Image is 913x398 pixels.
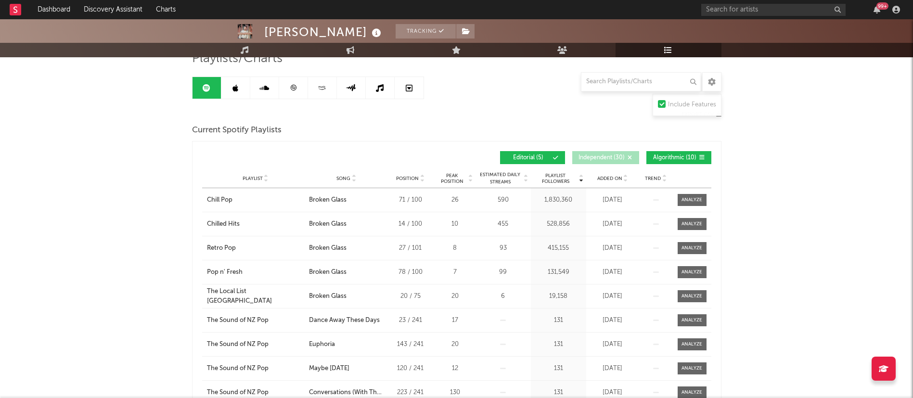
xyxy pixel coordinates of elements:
div: 120 / 241 [389,364,432,373]
div: 27 / 101 [389,244,432,253]
div: [DATE] [589,244,637,253]
span: Added On [597,176,622,181]
span: Song [336,176,350,181]
div: 8 [437,244,473,253]
div: 130 [437,388,473,398]
div: [DATE] [589,364,637,373]
span: Independent ( 30 ) [579,155,625,161]
div: Broken Glass [309,292,347,301]
div: 131 [533,388,584,398]
div: 78 / 100 [389,268,432,277]
div: 590 [478,195,528,205]
div: 17 [437,316,473,325]
div: Chill Pop [207,195,232,205]
div: The Sound of NZ Pop [207,364,269,373]
div: 131 [533,316,584,325]
div: [DATE] [589,292,637,301]
span: Current Spotify Playlists [192,125,282,136]
div: 71 / 100 [389,195,432,205]
div: 7 [437,268,473,277]
div: [DATE] [589,195,637,205]
div: 6 [478,292,528,301]
div: Broken Glass [309,219,347,229]
div: The Sound of NZ Pop [207,388,269,398]
div: Broken Glass [309,268,347,277]
button: 99+ [874,6,880,13]
a: Retro Pop [207,244,304,253]
a: The Sound of NZ Pop [207,316,304,325]
span: Playlist Followers [533,173,578,184]
input: Search for artists [701,4,846,16]
div: 10 [437,219,473,229]
span: Playlist [243,176,263,181]
a: The Sound of NZ Pop [207,388,304,398]
a: Chill Pop [207,195,304,205]
div: 19,158 [533,292,584,301]
div: Include Features [668,99,716,111]
div: Maybe [DATE] [309,364,349,373]
div: Broken Glass [309,244,347,253]
span: Estimated Daily Streams [478,171,523,186]
div: 23 / 241 [389,316,432,325]
div: 415,155 [533,244,584,253]
div: Broken Glass [309,195,347,205]
div: Chilled Hits [207,219,240,229]
div: 99 + [876,2,888,10]
div: Retro Pop [207,244,236,253]
span: Playlists/Charts [192,53,283,64]
div: 14 / 100 [389,219,432,229]
span: Peak Position [437,173,467,184]
div: 20 [437,292,473,301]
div: 223 / 241 [389,388,432,398]
a: The Sound of NZ Pop [207,364,304,373]
button: Editorial(5) [500,151,565,164]
div: 20 [437,340,473,349]
div: 26 [437,195,473,205]
a: Pop n' Fresh [207,268,304,277]
div: The Sound of NZ Pop [207,340,269,349]
div: 93 [478,244,528,253]
div: Conversations (With The Moon) [309,388,384,398]
div: [DATE] [589,219,637,229]
input: Search Playlists/Charts [581,72,701,91]
div: [DATE] [589,316,637,325]
div: The Sound of NZ Pop [207,316,269,325]
div: 455 [478,219,528,229]
span: Trend [645,176,661,181]
span: Algorithmic ( 10 ) [653,155,697,161]
div: 143 / 241 [389,340,432,349]
div: 528,856 [533,219,584,229]
span: Editorial ( 5 ) [506,155,551,161]
div: [DATE] [589,268,637,277]
span: Position [396,176,419,181]
button: Tracking [396,24,456,39]
div: 20 / 75 [389,292,432,301]
a: The Local List [GEOGRAPHIC_DATA] [207,287,304,306]
div: 131,549 [533,268,584,277]
div: 131 [533,340,584,349]
div: Euphoria [309,340,335,349]
div: 12 [437,364,473,373]
button: Independent(30) [572,151,639,164]
div: 99 [478,268,528,277]
button: Algorithmic(10) [646,151,711,164]
div: [DATE] [589,388,637,398]
div: 131 [533,364,584,373]
div: Dance Away These Days [309,316,380,325]
a: Chilled Hits [207,219,304,229]
a: The Sound of NZ Pop [207,340,304,349]
div: 1,830,360 [533,195,584,205]
div: [DATE] [589,340,637,349]
div: Pop n' Fresh [207,268,243,277]
div: [PERSON_NAME] [264,24,384,40]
